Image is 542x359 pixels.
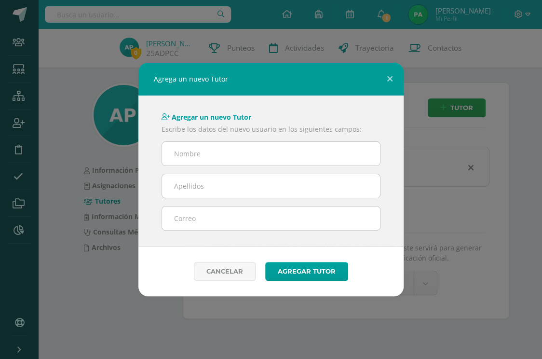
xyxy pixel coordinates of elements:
[162,125,380,134] p: Escribe los datos del nuevo usuario en los siguientes campos:
[376,63,404,96] button: Close (Esc)
[162,174,380,198] input: Apellidos
[162,142,380,166] input: Nombre
[265,262,348,281] button: Agregar Tutor
[138,63,404,96] div: Agrega un nuevo Tutor
[172,112,251,121] span: Agregar un nuevo Tutor
[194,262,256,281] a: Cancelar
[162,207,380,230] input: Correo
